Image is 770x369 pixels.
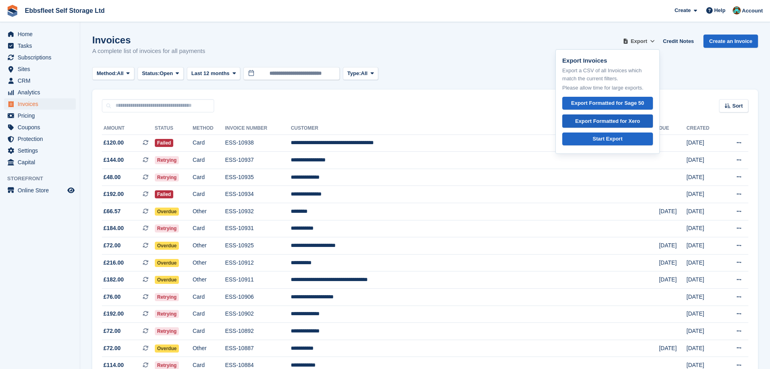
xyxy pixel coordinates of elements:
td: ESS-10932 [225,203,291,220]
a: Ebbsfleet Self Storage Ltd [22,4,108,17]
span: Overdue [155,345,179,353]
td: ESS-10887 [225,340,291,357]
span: Analytics [18,87,66,98]
th: Invoice Number [225,122,291,135]
span: Status: [142,69,160,77]
span: £184.00 [103,224,124,232]
span: £192.00 [103,310,124,318]
span: Type: [347,69,361,77]
td: [DATE] [687,237,722,255]
span: Method: [97,69,117,77]
span: Pricing [18,110,66,121]
td: [DATE] [687,169,722,186]
td: [DATE] [687,289,722,306]
td: [DATE] [687,306,722,323]
a: menu [4,110,76,121]
div: Start Export [593,135,622,143]
td: Other [192,237,225,255]
td: ESS-10911 [225,271,291,289]
span: £120.00 [103,139,124,147]
span: Overdue [155,259,179,267]
a: menu [4,63,76,75]
span: Export [631,37,647,45]
span: Overdue [155,242,179,250]
a: menu [4,145,76,156]
span: Retrying [155,156,179,164]
td: ESS-10912 [225,254,291,271]
td: ESS-10925 [225,237,291,255]
span: Retrying [155,173,179,181]
span: All [361,69,368,77]
span: £192.00 [103,190,124,198]
span: £76.00 [103,293,121,301]
a: menu [4,122,76,133]
td: Other [192,203,225,220]
img: stora-icon-8386f47178a22dfd0bd8f6a31ec36ba5ce8667c1dd55bd0f319d3a0aa187defe.svg [6,5,18,17]
a: Start Export [562,133,653,146]
td: [DATE] [659,340,687,357]
td: [DATE] [687,340,722,357]
a: Credit Notes [660,35,697,48]
span: Sort [732,102,743,110]
span: Settings [18,145,66,156]
td: [DATE] [687,323,722,340]
span: Online Store [18,185,66,196]
td: [DATE] [687,203,722,220]
a: menu [4,185,76,196]
a: Preview store [66,186,76,195]
span: Sites [18,63,66,75]
td: Card [192,152,225,169]
span: £72.00 [103,241,121,250]
span: Retrying [155,310,179,318]
td: Card [192,323,225,340]
span: Overdue [155,208,179,216]
td: Other [192,340,225,357]
button: Export [621,35,657,48]
th: Amount [102,122,155,135]
td: Card [192,135,225,152]
td: [DATE] [659,237,687,255]
th: Method [192,122,225,135]
button: Last 12 months [187,67,240,80]
a: menu [4,157,76,168]
span: £48.00 [103,173,121,181]
button: Type: All [343,67,378,80]
td: ESS-10902 [225,306,291,323]
a: menu [4,98,76,110]
div: Export Formatted for Sage 50 [571,99,644,107]
span: £72.00 [103,327,121,335]
span: Protection [18,133,66,145]
span: Capital [18,157,66,168]
td: Card [192,169,225,186]
td: ESS-10938 [225,135,291,152]
p: A complete list of invoices for all payments [92,47,205,56]
div: Export Formatted for Xero [575,117,640,125]
span: Retrying [155,327,179,335]
span: £216.00 [103,259,124,267]
a: menu [4,52,76,63]
span: All [117,69,124,77]
td: ESS-10931 [225,220,291,237]
p: Please allow time for large exports. [562,84,653,92]
span: Subscriptions [18,52,66,63]
span: £144.00 [103,156,124,164]
span: Overdue [155,276,179,284]
td: ESS-10937 [225,152,291,169]
h1: Invoices [92,35,205,45]
a: menu [4,40,76,51]
span: Retrying [155,224,179,232]
img: George Spring [733,6,741,14]
td: [DATE] [687,220,722,237]
a: Export Formatted for Xero [562,114,653,128]
span: Coupons [18,122,66,133]
td: [DATE] [659,254,687,271]
a: menu [4,29,76,40]
p: Export Invoices [562,56,653,65]
span: CRM [18,75,66,86]
a: Create an Invoice [703,35,758,48]
p: Export a CSV of all Invoices which match the current filters. [562,67,653,82]
td: ESS-10934 [225,186,291,203]
span: Storefront [7,175,80,183]
a: menu [4,75,76,86]
a: Export Formatted for Sage 50 [562,97,653,110]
